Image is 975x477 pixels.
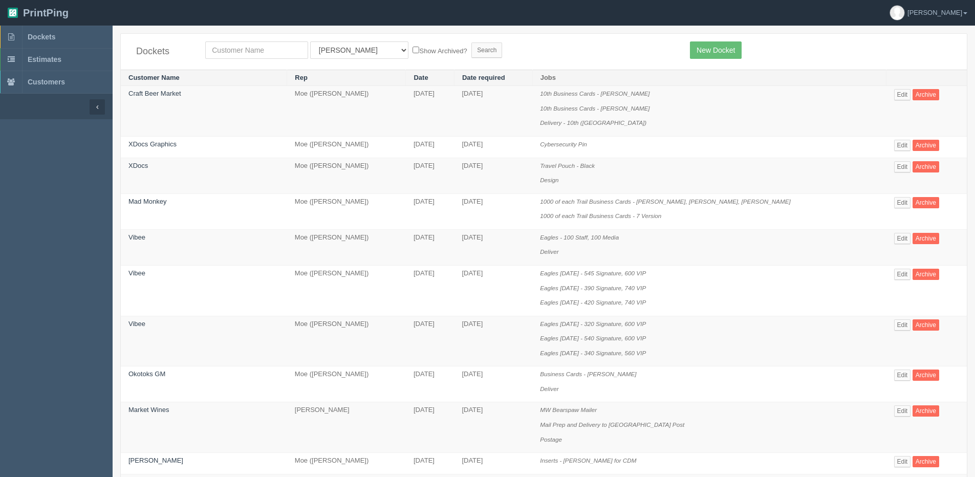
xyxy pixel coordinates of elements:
[413,45,467,56] label: Show Archived?
[913,319,939,331] a: Archive
[540,350,646,356] i: Eagles [DATE] - 340 Signature, 560 VIP
[287,316,406,366] td: Moe ([PERSON_NAME])
[894,161,911,172] a: Edit
[295,74,308,81] a: Rep
[287,366,406,402] td: Moe ([PERSON_NAME])
[540,212,661,219] i: 1000 of each Trail Business Cards - 7 Version
[287,193,406,229] td: Moe ([PERSON_NAME])
[540,320,646,327] i: Eagles [DATE] - 320 Signature, 600 VIP
[287,158,406,193] td: Moe ([PERSON_NAME])
[913,456,939,467] a: Archive
[540,285,646,291] i: Eagles [DATE] - 390 Signature, 740 VIP
[128,162,148,169] a: XDocs
[287,453,406,474] td: Moe ([PERSON_NAME])
[406,316,454,366] td: [DATE]
[128,90,181,97] a: Craft Beer Market
[540,90,649,97] i: 10th Business Cards - [PERSON_NAME]
[287,137,406,158] td: Moe ([PERSON_NAME])
[205,41,308,59] input: Customer Name
[454,402,532,453] td: [DATE]
[454,193,532,229] td: [DATE]
[540,141,587,147] i: Cybersecurity Pin
[540,385,558,392] i: Deliver
[128,74,180,81] a: Customer Name
[454,137,532,158] td: [DATE]
[128,233,145,241] a: Vibee
[136,47,190,57] h4: Dockets
[890,6,904,20] img: avatar_default-7531ab5dedf162e01f1e0bb0964e6a185e93c5c22dfe317fb01d7f8cd2b1632c.jpg
[894,197,911,208] a: Edit
[8,8,18,18] img: logo-3e63b451c926e2ac314895c53de4908e5d424f24456219fb08d385ab2e579770.png
[913,405,939,417] a: Archive
[454,265,532,316] td: [DATE]
[690,41,742,59] a: New Docket
[540,436,562,443] i: Postage
[454,158,532,193] td: [DATE]
[406,453,454,474] td: [DATE]
[28,55,61,63] span: Estimates
[454,316,532,366] td: [DATE]
[287,229,406,265] td: Moe ([PERSON_NAME])
[287,402,406,453] td: [PERSON_NAME]
[540,406,597,413] i: MW Bearspaw Mailer
[913,269,939,280] a: Archive
[540,234,619,241] i: Eagles - 100 Staff, 100 Media
[128,320,145,328] a: Vibee
[540,270,646,276] i: Eagles [DATE] - 545 Signature, 600 VIP
[540,299,646,306] i: Eagles [DATE] - 420 Signature, 740 VIP
[128,370,165,378] a: Okotoks GM
[28,78,65,86] span: Customers
[540,105,649,112] i: 10th Business Cards - [PERSON_NAME]
[913,197,939,208] a: Archive
[128,457,183,464] a: [PERSON_NAME]
[406,86,454,137] td: [DATE]
[287,86,406,137] td: Moe ([PERSON_NAME])
[28,33,55,41] span: Dockets
[413,47,419,53] input: Show Archived?
[406,402,454,453] td: [DATE]
[454,366,532,402] td: [DATE]
[471,42,502,58] input: Search
[894,456,911,467] a: Edit
[454,229,532,265] td: [DATE]
[406,158,454,193] td: [DATE]
[540,335,646,341] i: Eagles [DATE] - 540 Signature, 600 VIP
[406,229,454,265] td: [DATE]
[540,119,646,126] i: Delivery - 10th ([GEOGRAPHIC_DATA])
[128,140,177,148] a: XDocs Graphics
[540,177,558,183] i: Design
[894,89,911,100] a: Edit
[532,70,886,86] th: Jobs
[454,86,532,137] td: [DATE]
[540,198,791,205] i: 1000 of each Trail Business Cards - [PERSON_NAME], [PERSON_NAME], [PERSON_NAME]
[540,371,636,377] i: Business Cards - [PERSON_NAME]
[540,248,558,255] i: Deliver
[913,161,939,172] a: Archive
[913,140,939,151] a: Archive
[414,74,428,81] a: Date
[406,193,454,229] td: [DATE]
[454,453,532,474] td: [DATE]
[540,421,684,428] i: Mail Prep and Delivery to [GEOGRAPHIC_DATA] Post
[128,406,169,414] a: Market Wines
[406,137,454,158] td: [DATE]
[287,265,406,316] td: Moe ([PERSON_NAME])
[406,265,454,316] td: [DATE]
[540,162,595,169] i: Travel Pouch - Black
[462,74,505,81] a: Date required
[128,269,145,277] a: Vibee
[894,319,911,331] a: Edit
[894,233,911,244] a: Edit
[894,405,911,417] a: Edit
[894,269,911,280] a: Edit
[894,140,911,151] a: Edit
[540,457,636,464] i: Inserts - [PERSON_NAME] for CDM
[913,370,939,381] a: Archive
[913,89,939,100] a: Archive
[894,370,911,381] a: Edit
[913,233,939,244] a: Archive
[128,198,166,205] a: Mad Monkey
[406,366,454,402] td: [DATE]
